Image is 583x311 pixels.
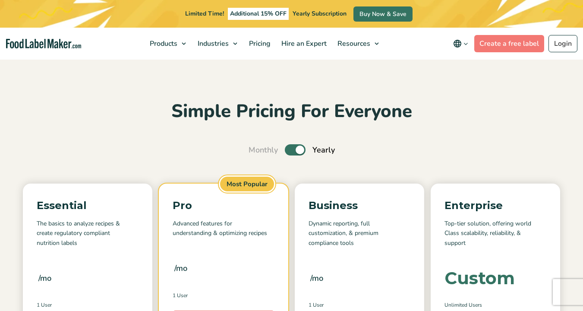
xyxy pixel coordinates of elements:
[246,39,271,48] span: Pricing
[37,301,52,309] span: 1 User
[276,28,330,60] a: Hire an Expert
[6,100,577,124] h2: Simple Pricing For Everyone
[335,39,371,48] span: Resources
[444,270,515,287] div: Custom
[192,28,242,60] a: Industries
[174,262,187,274] span: /mo
[444,219,546,248] p: Top-tier solution, offering world Class scalability, reliability, & support
[332,28,383,60] a: Resources
[185,10,224,18] span: Limited Time!
[279,39,328,48] span: Hire an Expert
[244,28,274,60] a: Pricing
[285,144,306,155] label: Toggle
[548,35,577,52] a: Login
[309,301,324,309] span: 1 User
[309,197,410,214] p: Business
[147,39,178,48] span: Products
[474,35,544,52] a: Create a free label
[195,39,230,48] span: Industries
[173,292,188,299] span: 1 User
[173,197,274,214] p: Pro
[228,8,289,20] span: Additional 15% OFF
[38,272,51,284] span: /mo
[310,272,323,284] span: /mo
[249,144,278,156] span: Monthly
[37,219,139,248] p: The basics to analyze recipes & create regulatory compliant nutrition labels
[309,219,410,248] p: Dynamic reporting, full customization, & premium compliance tools
[37,197,139,214] p: Essential
[219,175,275,193] span: Most Popular
[145,28,190,60] a: Products
[353,6,413,22] a: Buy Now & Save
[312,144,335,156] span: Yearly
[444,197,546,214] p: Enterprise
[173,219,274,238] p: Advanced features for understanding & optimizing recipes
[293,10,347,18] span: Yearly Subscription
[444,301,482,309] span: Unlimited Users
